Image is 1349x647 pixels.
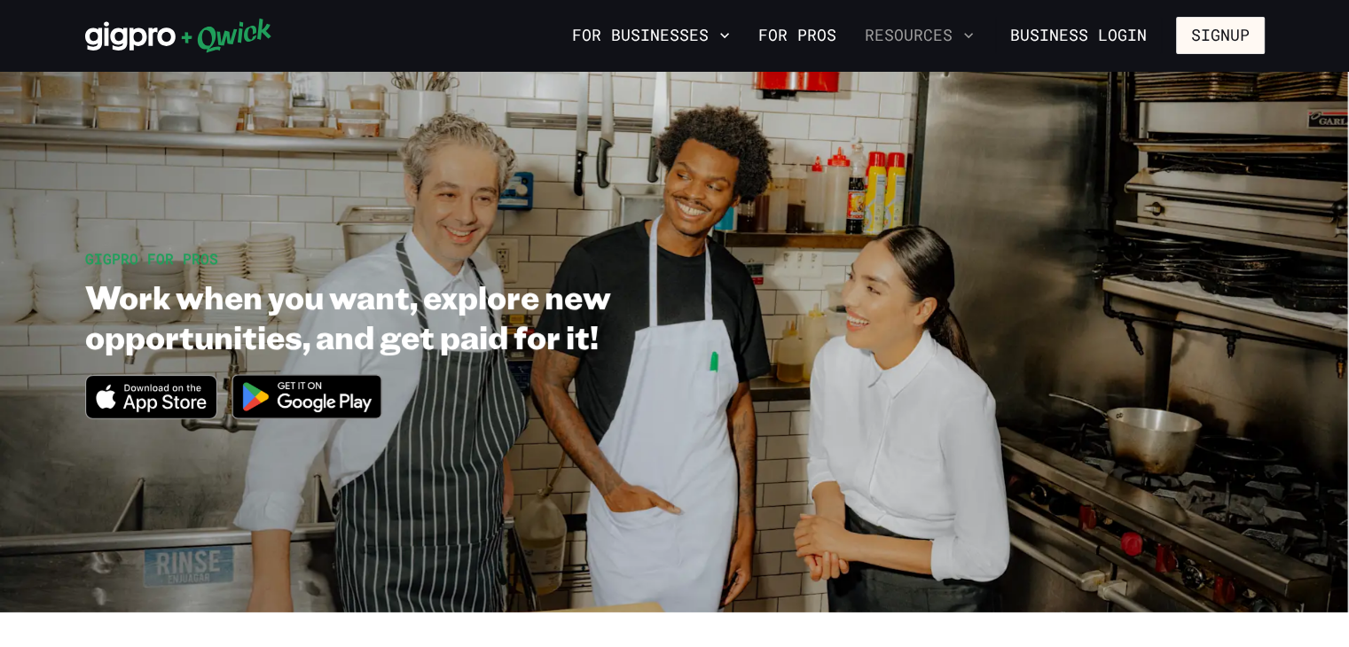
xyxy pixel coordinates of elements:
[221,363,393,430] img: Get it on Google Play
[858,20,981,51] button: Resources
[1176,17,1265,54] button: Signup
[995,17,1162,54] a: Business Login
[85,249,218,268] span: GIGPRO FOR PROS
[751,20,843,51] a: For Pros
[85,277,793,356] h1: Work when you want, explore new opportunities, and get paid for it!
[565,20,737,51] button: For Businesses
[85,404,218,423] a: Download on the App Store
